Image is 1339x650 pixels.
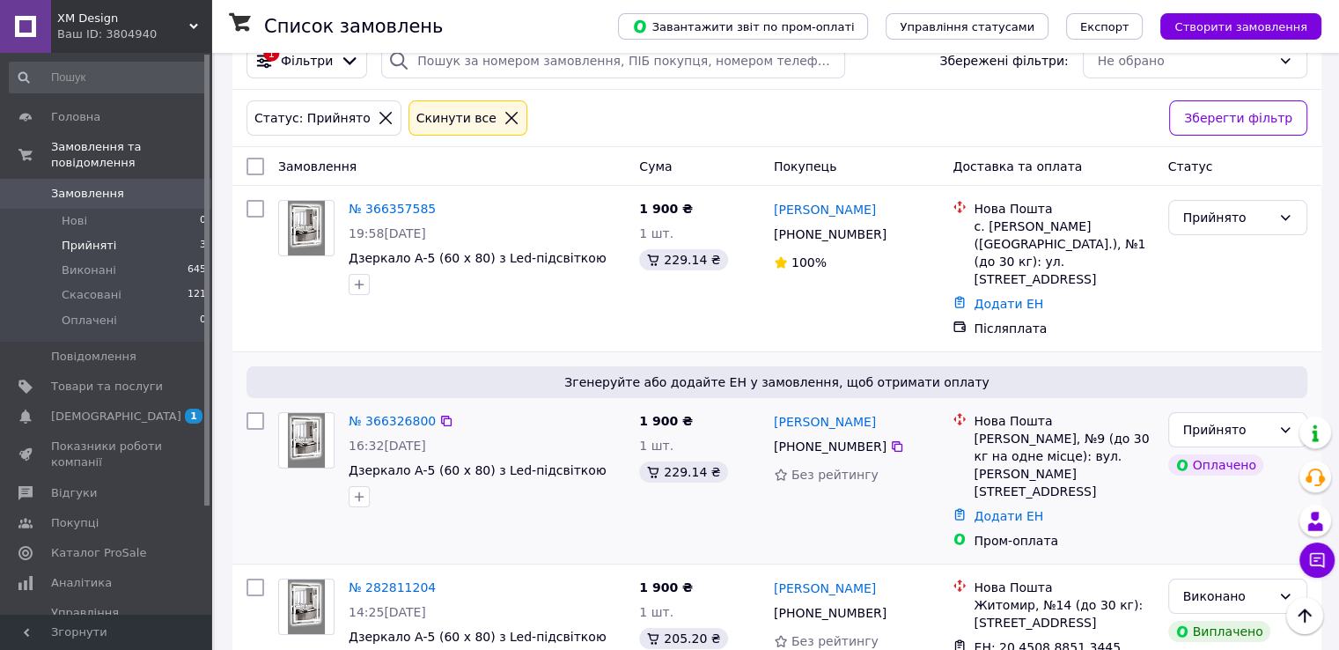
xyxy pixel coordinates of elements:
[974,320,1153,337] div: Післяплата
[791,634,879,648] span: Без рейтингу
[288,201,324,255] img: Фото товару
[974,509,1043,523] a: Додати ЕН
[413,108,500,128] div: Cкинути все
[51,515,99,531] span: Покупці
[62,238,116,254] span: Прийняті
[62,287,121,303] span: Скасовані
[278,412,335,469] a: Фото товару
[51,409,181,425] span: [DEMOGRAPHIC_DATA]
[1174,20,1307,33] span: Створити замовлення
[51,545,146,561] span: Каталог ProSale
[57,11,189,26] span: ХМ Design
[349,605,426,619] span: 14:25[DATE]
[349,226,426,240] span: 19:58[DATE]
[639,202,693,216] span: 1 900 ₴
[1080,20,1129,33] span: Експорт
[639,226,673,240] span: 1 шт.
[349,414,436,428] a: № 366326800
[381,43,845,78] input: Пошук за номером замовлення, ПІБ покупця, номером телефону, Email, номером накладної
[278,200,335,256] a: Фото товару
[51,439,163,470] span: Показники роботи компанії
[349,463,607,477] span: Дзеркало А-5 (60 х 80) з Led-підсвіткою
[974,412,1153,430] div: Нова Пошта
[639,439,673,453] span: 1 шт.
[1168,454,1263,476] div: Оплачено
[953,159,1082,174] span: Доставка та оплата
[264,16,443,37] h1: Список замовлень
[774,413,876,431] a: [PERSON_NAME]
[974,532,1153,550] div: Пром-оплата
[639,605,673,619] span: 1 шт.
[251,108,374,128] div: Статус: Прийнято
[349,630,607,644] span: Дзеркало А-5 (60 х 80) з Led-підсвіткою
[1098,51,1271,70] div: Не обрано
[1160,13,1321,40] button: Створити замовлення
[770,434,890,459] div: [PHONE_NUMBER]
[639,462,727,483] div: 229.14 ₴
[770,222,890,247] div: [PHONE_NUMBER]
[632,18,854,34] span: Завантажити звіт по пром-оплаті
[974,579,1153,596] div: Нова Пошта
[639,159,672,174] span: Cума
[974,596,1153,632] div: Житомир, №14 (до 30 кг): [STREET_ADDRESS]
[1183,420,1271,439] div: Прийнято
[974,430,1153,500] div: [PERSON_NAME], №9 (до 30 кг на одне місце): вул. [PERSON_NAME][STREET_ADDRESS]
[791,255,827,270] span: 100%
[51,349,136,365] span: Повідомлення
[349,580,436,595] a: № 282811204
[791,468,879,482] span: Без рейтингу
[974,297,1043,311] a: Додати ЕН
[939,52,1068,70] span: Збережені фільтри:
[1143,18,1321,33] a: Створити замовлення
[900,20,1034,33] span: Управління статусами
[639,580,693,595] span: 1 900 ₴
[639,628,727,649] div: 205.20 ₴
[1286,597,1323,634] button: Наверх
[9,62,208,93] input: Пошук
[51,379,163,395] span: Товари та послуги
[774,580,876,597] a: [PERSON_NAME]
[51,575,112,591] span: Аналітика
[886,13,1048,40] button: Управління статусами
[349,251,607,265] a: Дзеркало А-5 (60 х 80) з Led-підсвіткою
[639,414,693,428] span: 1 900 ₴
[278,579,335,635] a: Фото товару
[618,13,868,40] button: Завантажити звіт по пром-оплаті
[770,601,890,625] div: [PHONE_NUMBER]
[974,218,1153,288] div: с. [PERSON_NAME] ([GEOGRAPHIC_DATA].), №1 (до 30 кг): ул. [STREET_ADDRESS]
[1183,587,1271,606] div: Виконано
[188,287,206,303] span: 121
[200,213,206,229] span: 0
[1168,621,1270,642] div: Виплачено
[1169,100,1307,136] button: Зберегти фільтр
[51,605,163,637] span: Управління сайтом
[1184,108,1292,128] span: Зберегти фільтр
[1168,159,1213,174] span: Статус
[1066,13,1144,40] button: Експорт
[278,159,357,174] span: Замовлення
[57,26,211,42] div: Ваш ID: 3804940
[51,485,97,501] span: Відгуки
[188,262,206,278] span: 645
[1299,543,1335,578] button: Чат з покупцем
[62,262,116,278] span: Виконані
[349,202,436,216] a: № 366357585
[974,200,1153,218] div: Нова Пошта
[62,213,87,229] span: Нові
[51,139,211,171] span: Замовлення та повідомлення
[51,186,124,202] span: Замовлення
[1183,208,1271,227] div: Прийнято
[774,201,876,218] a: [PERSON_NAME]
[774,159,836,174] span: Покупець
[639,249,727,270] div: 229.14 ₴
[281,52,333,70] span: Фільтри
[349,439,426,453] span: 16:32[DATE]
[288,580,324,634] img: Фото товару
[288,413,324,468] img: Фото товару
[185,409,202,424] span: 1
[51,109,100,125] span: Головна
[200,313,206,329] span: 0
[254,373,1300,391] span: Згенеруйте або додайте ЕН у замовлення, щоб отримати оплату
[200,238,206,254] span: 3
